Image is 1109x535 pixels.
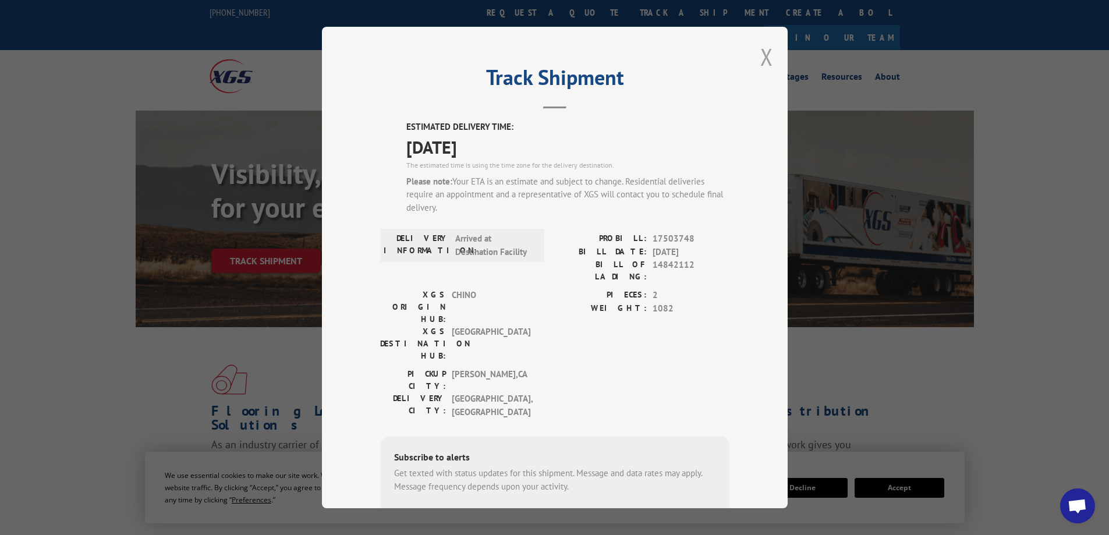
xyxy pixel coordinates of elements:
[653,246,729,259] span: [DATE]
[384,232,449,258] label: DELIVERY INFORMATION:
[555,258,647,283] label: BILL OF LADING:
[653,302,729,316] span: 1082
[455,232,534,258] span: Arrived at Destination Facility
[406,121,729,134] label: ESTIMATED DELIVERY TIME:
[406,175,729,215] div: Your ETA is an estimate and subject to change. Residential deliveries require an appointment and ...
[452,392,530,419] span: [GEOGRAPHIC_DATA] , [GEOGRAPHIC_DATA]
[380,289,446,325] label: XGS ORIGIN HUB:
[406,176,452,187] strong: Please note:
[406,160,729,171] div: The estimated time is using the time zone for the delivery destination.
[653,289,729,302] span: 2
[653,232,729,246] span: 17503748
[380,368,446,392] label: PICKUP CITY:
[452,289,530,325] span: CHINO
[380,392,446,419] label: DELIVERY CITY:
[760,41,773,72] button: Close modal
[555,289,647,302] label: PIECES:
[555,246,647,259] label: BILL DATE:
[653,258,729,283] span: 14842112
[406,134,729,160] span: [DATE]
[555,302,647,316] label: WEIGHT:
[380,325,446,362] label: XGS DESTINATION HUB:
[452,325,530,362] span: [GEOGRAPHIC_DATA]
[452,368,530,392] span: [PERSON_NAME] , CA
[380,69,729,91] h2: Track Shipment
[394,467,715,493] div: Get texted with status updates for this shipment. Message and data rates may apply. Message frequ...
[555,232,647,246] label: PROBILL:
[1060,488,1095,523] div: Open chat
[394,450,715,467] div: Subscribe to alerts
